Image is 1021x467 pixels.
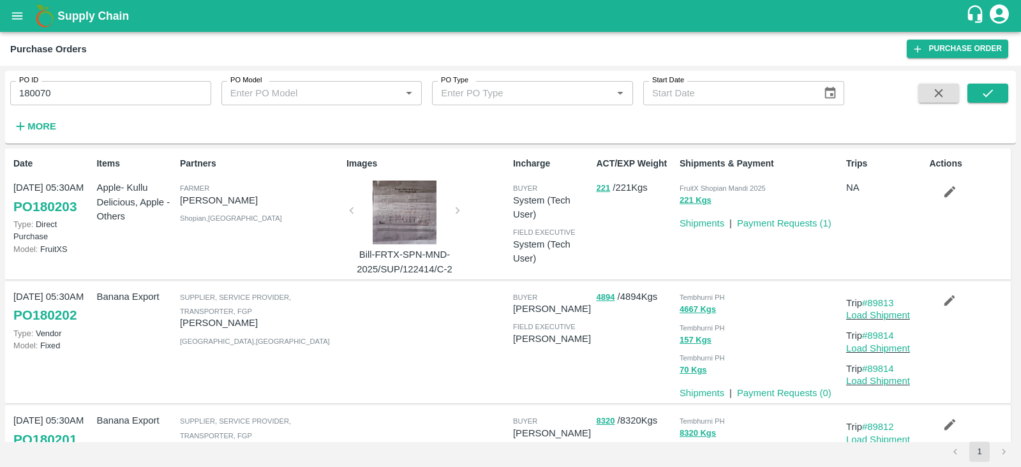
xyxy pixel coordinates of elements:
[513,302,591,316] p: [PERSON_NAME]
[846,343,910,353] a: Load Shipment
[969,441,990,462] button: page 1
[680,293,725,301] span: Tembhurni PH
[13,428,77,451] a: PO180201
[929,157,1007,170] p: Actions
[846,157,924,170] p: Trips
[737,388,831,398] a: Payment Requests (0)
[652,75,684,85] label: Start Date
[846,181,924,195] p: NA
[513,228,576,236] span: field executive
[513,184,537,192] span: buyer
[596,157,674,170] p: ACT/EXP Weight
[513,426,591,440] p: [PERSON_NAME]
[13,195,77,218] a: PO180203
[596,413,674,428] p: / 8320 Kgs
[10,115,59,137] button: More
[13,327,91,339] p: Vendor
[180,337,330,345] span: [GEOGRAPHIC_DATA] , [GEOGRAPHIC_DATA]
[13,218,91,242] p: Direct Purchase
[846,296,924,310] p: Trip
[846,362,924,376] p: Trip
[724,211,732,230] div: |
[180,440,341,454] p: Shivneri Fruit Supplier
[862,364,894,374] a: #89814
[846,376,910,386] a: Load Shipment
[596,181,610,196] button: 221
[643,81,813,105] input: Start Date
[96,181,174,223] p: Apple- Kullu Delicious, Apple - Others
[680,417,725,425] span: Tembhurni PH
[513,323,576,330] span: field executive
[27,121,56,131] strong: More
[846,420,924,434] p: Trip
[988,3,1011,29] div: account of current user
[436,85,592,101] input: Enter PO Type
[96,157,174,170] p: Items
[357,248,452,276] p: Bill-FRTX-SPN-MND-2025/SUP/122414/C-2
[680,426,716,441] button: 8320 Kgs
[513,157,591,170] p: Incharge
[680,302,716,317] button: 4667 Kgs
[846,310,910,320] a: Load Shipment
[347,157,508,170] p: Images
[513,332,591,346] p: [PERSON_NAME]
[818,81,842,105] button: Choose date
[13,304,77,327] a: PO180202
[680,218,724,228] a: Shipments
[13,243,91,255] p: FruitXS
[13,181,91,195] p: [DATE] 05:30AM
[680,324,725,332] span: Tembhurni PH
[862,298,894,308] a: #89813
[13,219,33,229] span: Type:
[680,363,707,378] button: 70 Kgs
[96,290,174,304] p: Banana Export
[13,329,33,338] span: Type:
[180,193,341,207] p: [PERSON_NAME]
[680,388,724,398] a: Shipments
[943,441,1016,462] nav: pagination navigation
[13,244,38,254] span: Model:
[612,85,629,101] button: Open
[596,290,674,304] p: / 4894 Kgs
[680,157,841,170] p: Shipments & Payment
[225,85,381,101] input: Enter PO Model
[513,237,591,266] p: System (Tech User)
[230,75,262,85] label: PO Model
[57,10,129,22] b: Supply Chain
[596,181,674,195] p: / 221 Kgs
[19,75,38,85] label: PO ID
[32,3,57,29] img: logo
[180,157,341,170] p: Partners
[401,85,417,101] button: Open
[13,339,91,352] p: Fixed
[680,184,766,192] span: FruitX Shopian Mandi 2025
[862,330,894,341] a: #89814
[180,293,291,315] span: Supplier, Service Provider, Transporter, FGP
[13,413,91,427] p: [DATE] 05:30AM
[965,4,988,27] div: customer-support
[862,422,894,432] a: #89812
[180,214,282,222] span: Shopian , [GEOGRAPHIC_DATA]
[3,1,32,31] button: open drawer
[57,7,965,25] a: Supply Chain
[13,290,91,304] p: [DATE] 05:30AM
[846,434,910,445] a: Load Shipment
[596,290,615,305] button: 4894
[513,193,591,222] p: System (Tech User)
[846,329,924,343] p: Trip
[680,354,725,362] span: Tembhurni PH
[180,184,209,192] span: Farmer
[441,75,468,85] label: PO Type
[596,414,615,429] button: 8320
[180,417,291,439] span: Supplier, Service Provider, Transporter, FGP
[737,218,831,228] a: Payment Requests (1)
[513,293,537,301] span: buyer
[680,193,712,208] button: 221 Kgs
[96,413,174,427] p: Banana Export
[10,41,87,57] div: Purchase Orders
[680,333,712,348] button: 157 Kgs
[513,417,537,425] span: buyer
[13,341,38,350] span: Model:
[724,381,732,400] div: |
[180,316,341,330] p: [PERSON_NAME]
